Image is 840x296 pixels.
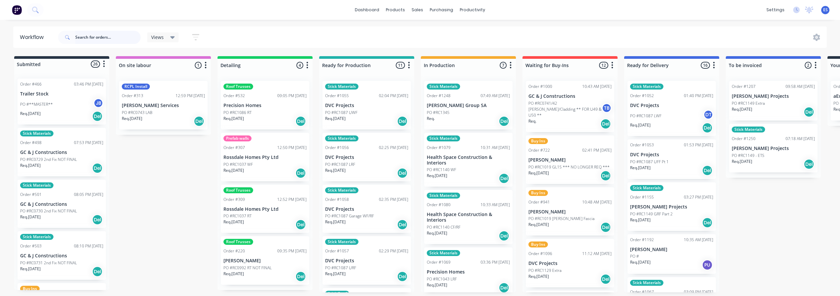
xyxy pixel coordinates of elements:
[221,236,309,285] div: Roof TrussesOrder #22009:35 PM [DATE][PERSON_NAME]PO #RC0992 RT NOT FINALReq.[DATE]Del
[397,271,408,282] div: Del
[600,222,611,233] div: Del
[630,289,654,295] div: Order #1067
[528,199,550,205] div: Order #941
[602,103,612,113] div: TB
[223,206,307,212] p: Rossdale Homes Pty Ltd
[20,111,41,117] p: Req. [DATE]
[397,219,408,230] div: Del
[223,145,245,151] div: Order #307
[630,194,654,200] div: Order #1155
[379,145,408,151] div: 02:25 PM [DATE]
[630,237,654,243] div: Order #1192
[325,265,356,271] p: PO #RC1087 URF
[20,286,40,292] div: Buy Ins
[424,81,513,129] div: Stick MaterialsOrder #124807:49 AM [DATE][PERSON_NAME] Group SAPO #RC1345Req.Del
[763,5,788,15] div: settings
[630,122,651,128] p: Req. [DATE]
[684,289,713,295] div: 03:09 PM [DATE]
[630,113,661,119] p: PO #RC1087 LWF
[684,194,713,200] div: 03:27 PM [DATE]
[277,93,307,99] div: 09:05 PM [DATE]
[223,116,244,122] p: Req. [DATE]
[325,135,358,141] div: Stick Materials
[427,202,451,208] div: Order #1080
[630,84,663,90] div: Stick Materials
[528,157,612,163] p: [PERSON_NAME]
[600,119,611,129] div: Del
[424,190,513,244] div: Stick MaterialsOrder #108010:33 AM [DATE]Health Space Construction & InteriorsPO #RC1140 CF/RFReq...
[325,187,358,193] div: Stick Materials
[456,5,488,15] div: productivity
[427,224,460,230] p: PO #RC1140 CF/RF
[221,185,309,233] div: Roof TrussesOrder #30912:52 PM [DATE]Rossdale Homes Pty LtdPO #RC1037 RTReq.[DATE]Del
[630,103,713,108] p: DVC Projects
[702,123,713,133] div: Del
[481,93,510,99] div: 07:49 AM [DATE]
[325,219,346,225] p: Req. [DATE]
[630,247,713,252] p: [PERSON_NAME]
[325,103,408,108] p: DVC Projects
[221,81,309,129] div: Roof TrussesOrder #53209:05 PM [DATE]Precision HomesPO #RC1086 RTReq.[DATE]Del
[732,153,764,159] p: PO #RC1149 - ETS
[20,130,53,136] div: Stick Materials
[223,167,244,173] p: Req. [DATE]
[528,209,612,215] p: [PERSON_NAME]
[528,100,602,118] p: PO #RC0741/42 [PERSON_NAME]/Cladding ** FOR U49 & U50 **
[322,185,411,233] div: Stick MaterialsOrder #105802:35 PM [DATE]DVC ProjectsPO #RC1087 Garage WF/RFReq.[DATE]Del
[424,133,513,187] div: Stick MaterialsOrder #107910:31 AM [DATE]Health Space Construction & InteriorsPO #RC1140 WFReq.[D...
[17,128,106,176] div: Stick MaterialsOrder #49807:53 PM [DATE]GC & J ConstructionsPO #RC0729 2nd Fix NOT FINALReq.[DATE...
[528,261,612,266] p: DVC Projects
[397,168,408,178] div: Del
[20,243,42,249] div: Order #503
[427,116,435,122] p: Req.
[20,163,41,168] p: Req. [DATE]
[325,248,349,254] div: Order #1057
[528,147,550,153] div: Order #722
[223,110,252,116] p: PO #RC1086 RT
[325,93,349,99] div: Order #1055
[526,239,614,287] div: Buy InsOrder #109611:12 AM [DATE]DVC ProjectsPO #RC1129 ExtraReq.[DATE]Del
[20,157,77,163] p: PO #RC0729 2nd Fix NOT FINAL
[122,110,152,116] p: PO #RC0743 LAB
[528,164,610,170] p: PO #RC1019 GL15 *** NO LONGER REQ ***
[223,155,307,160] p: Rossdale Homes Pty Ltd
[20,260,77,266] p: PO #RC0731 2nd Fix NOT FINAL
[20,81,42,87] div: Order #466
[325,110,357,116] p: PO #RC1087 UWF
[427,250,460,256] div: Stick Materials
[526,81,614,132] div: Order #100010:43 AM [DATE]GC & J ConstructionsPO #RC0741/42 [PERSON_NAME]/Cladding ** FOR U49 & U...
[630,185,663,191] div: Stick Materials
[630,93,654,99] div: Order #1052
[427,103,510,108] p: [PERSON_NAME] Group SA
[223,271,244,277] p: Req. [DATE]
[194,116,204,127] div: Del
[20,266,41,272] p: Req. [DATE]
[582,199,612,205] div: 10:48 AM [DATE]
[325,162,355,167] p: PO #RC1087 LRF
[379,93,408,99] div: 02:04 PM [DATE]
[20,253,103,259] p: GC & J Constructions
[295,168,306,178] div: Del
[600,170,611,181] div: Del
[92,163,103,173] div: Del
[528,138,548,144] div: Buy Ins
[223,187,253,193] div: Roof Trusses
[804,107,814,117] div: Del
[427,93,451,99] div: Order #1248
[702,260,713,270] div: PU
[17,231,106,280] div: Stick MaterialsOrder #50308:10 PM [DATE]GC & J ConstructionsPO #RC0731 2nd Fix NOT FINALReq.[DATE...
[223,93,245,99] div: Order #532
[528,241,548,247] div: Buy Ins
[528,93,612,99] p: GC & J Constructions
[322,81,411,129] div: Stick MaterialsOrder #105502:04 PM [DATE]DVC ProjectsPO #RC1087 UWFReq.[DATE]Del
[12,5,22,15] img: Factory
[75,31,141,44] input: Search for orders...
[122,103,205,108] p: [PERSON_NAME] Services
[223,239,253,245] div: Roof Trusses
[92,266,103,277] div: Del
[325,239,358,245] div: Stick Materials
[684,93,713,99] div: 01:40 PM [DATE]
[17,79,106,125] div: Order #46603:46 PM [DATE]Trailer StockPO #**MASTER**JBReq.[DATE]Del
[119,81,208,129] div: RCPL InstallOrder #31312:59 PM [DATE][PERSON_NAME] ServicesPO #RC0743 LABReq.[DATE]Del
[684,142,713,148] div: 01:53 PM [DATE]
